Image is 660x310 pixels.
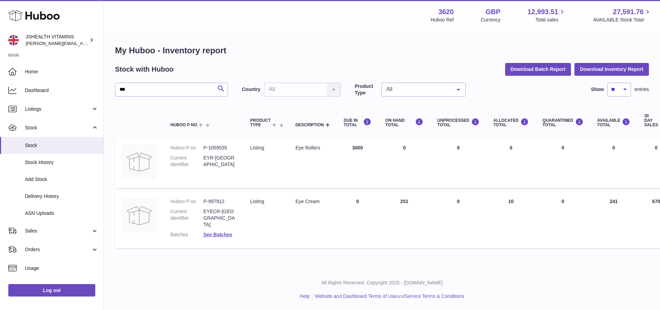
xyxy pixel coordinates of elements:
dd: P-1059535 [203,145,236,151]
dd: P-997912 [203,198,236,205]
span: Stock [25,125,91,131]
button: Download Batch Report [505,63,571,75]
label: Country [242,86,261,93]
h2: Stock with Huboo [115,65,174,74]
button: Download Inventory Report [574,63,649,75]
dt: Current identifier [170,155,203,168]
td: 0 [590,138,637,188]
span: Orders [25,246,91,253]
img: product image [122,198,157,233]
span: Usage [25,265,98,272]
a: 27,591.76 AVAILABLE Stock Total [593,7,652,23]
a: Website and Dashboard Terms of Use [315,293,397,299]
span: All [385,86,451,93]
span: 0 [562,145,564,151]
dd: EYECR-[GEOGRAPHIC_DATA] [203,208,236,228]
span: Total sales [535,17,566,23]
label: Show [591,86,604,93]
span: 12,993.51 [527,7,558,17]
div: DUE IN TOTAL [344,118,371,127]
td: 241 [590,191,637,248]
td: 0 [486,138,536,188]
dd: EYR-[GEOGRAPHIC_DATA] [203,155,236,168]
dt: Huboo P no [170,145,203,151]
div: QUARANTINED Total [543,118,583,127]
span: Delivery History [25,193,98,200]
dt: Batches [170,231,203,238]
td: 0 [337,191,378,248]
dt: Current identifier [170,208,203,228]
li: and [313,293,464,300]
span: listing [250,199,264,204]
a: See Batches [203,232,232,237]
span: AVAILABLE Stock Total [593,17,652,23]
span: Dashboard [25,87,98,94]
h1: My Huboo - Inventory report [115,45,649,56]
span: Huboo P no [170,123,197,127]
span: [PERSON_NAME][EMAIL_ADDRESS][DOMAIN_NAME] [26,40,139,46]
div: Eye Rollers [296,145,330,151]
a: Service Terms & Conditions [405,293,464,299]
div: ON HAND Total [385,118,423,127]
a: Help [300,293,310,299]
td: 0 [430,138,486,188]
td: 0 [430,191,486,248]
dt: Huboo P no [170,198,203,205]
span: listing [250,145,264,151]
div: UNPROCESSED Total [437,118,479,127]
td: 3000 [337,138,378,188]
img: francesca@jshealthvitamins.com [8,35,19,45]
div: JSHEALTH VITAMINS [26,34,88,47]
td: 10 [486,191,536,248]
label: Product Type [355,83,378,96]
span: Add Stock [25,176,98,183]
span: 0 [562,199,564,204]
span: Description [296,123,324,127]
strong: GBP [485,7,500,17]
span: Stock History [25,159,98,166]
div: Currency [481,17,501,23]
span: 27,591.76 [613,7,644,17]
div: AVAILABLE Total [597,118,631,127]
span: Stock [25,142,98,149]
td: 0 [378,138,430,188]
a: 12,993.51 Total sales [527,7,566,23]
p: All Rights Reserved. Copyright 2025 - [DOMAIN_NAME] [109,280,654,286]
a: Log out [8,284,95,297]
span: entries [634,86,649,93]
span: Product Type [250,118,271,127]
img: product image [122,145,157,179]
strong: 3620 [438,7,454,17]
span: Sales [25,228,91,234]
span: Home [25,69,98,75]
div: ALLOCATED Total [493,118,529,127]
span: Listings [25,106,91,112]
td: 251 [378,191,430,248]
span: ASN Uploads [25,210,98,217]
div: Huboo Ref [431,17,454,23]
div: Eye Cream [296,198,330,205]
